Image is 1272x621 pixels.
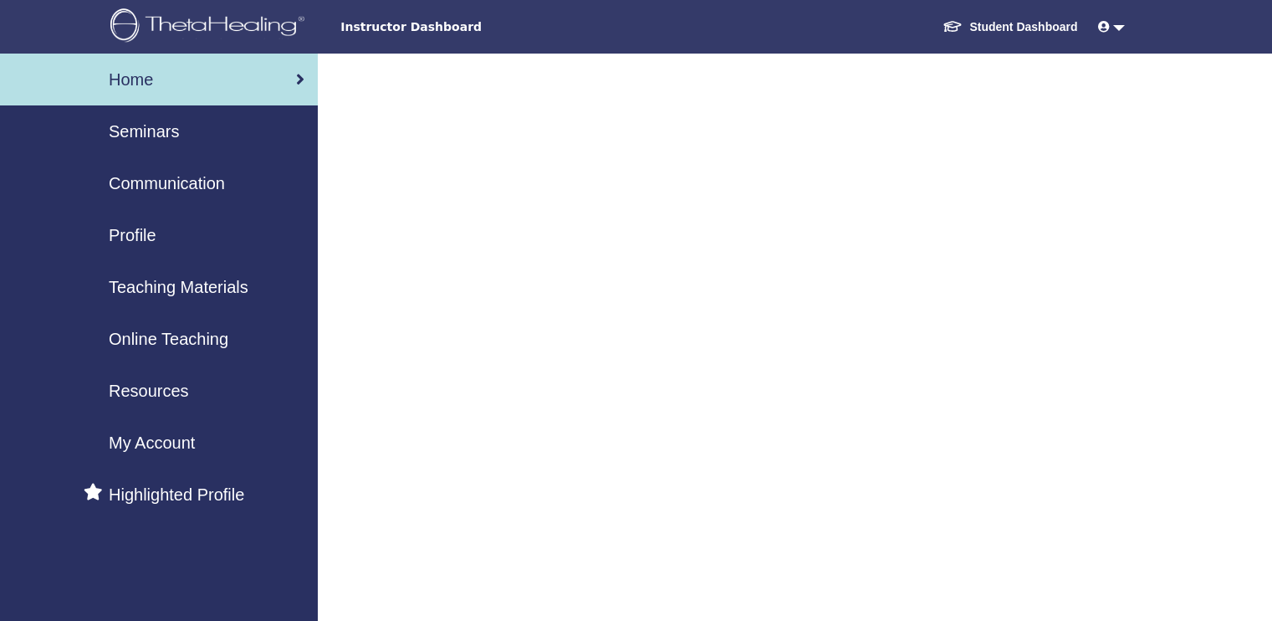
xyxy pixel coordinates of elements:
span: Teaching Materials [109,275,256,300]
img: graduation-cap-white.svg [940,19,960,33]
span: My Account [109,430,204,455]
span: Profile [109,223,160,248]
span: Highlighted Profile [109,482,254,507]
span: Online Teaching [109,326,235,352]
img: logo.png [110,8,310,46]
span: Seminars [109,119,182,144]
span: Communication [109,171,235,196]
span: Instructor Dashboard [340,18,591,36]
span: Resources [109,378,192,403]
span: Home [109,67,156,92]
a: Student Dashboard [927,12,1091,43]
